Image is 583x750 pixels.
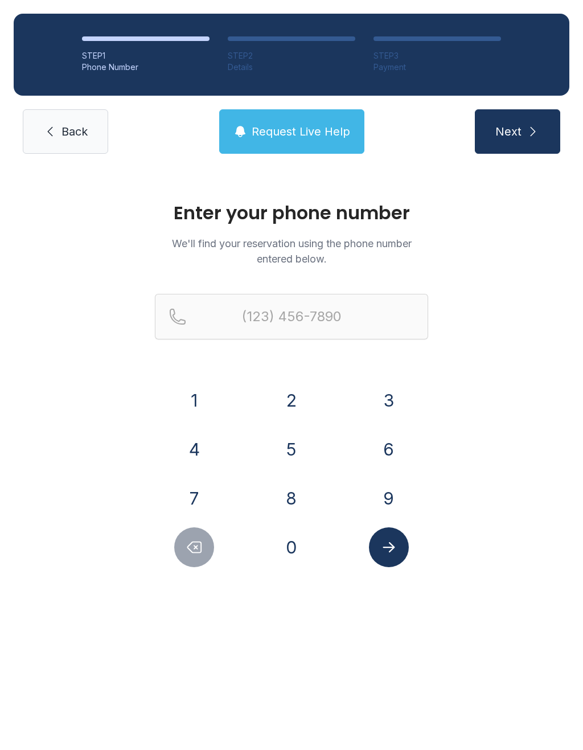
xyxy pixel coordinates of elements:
[272,380,311,420] button: 2
[373,50,501,62] div: STEP 3
[174,527,214,567] button: Delete number
[495,124,522,140] span: Next
[174,478,214,518] button: 7
[252,124,350,140] span: Request Live Help
[369,478,409,518] button: 9
[369,527,409,567] button: Submit lookup form
[373,62,501,73] div: Payment
[155,236,428,267] p: We'll find your reservation using the phone number entered below.
[61,124,88,140] span: Back
[272,429,311,469] button: 5
[155,204,428,222] h1: Enter your phone number
[228,50,355,62] div: STEP 2
[174,429,214,469] button: 4
[369,429,409,469] button: 6
[272,527,311,567] button: 0
[272,478,311,518] button: 8
[82,50,210,62] div: STEP 1
[155,294,428,339] input: Reservation phone number
[369,380,409,420] button: 3
[228,62,355,73] div: Details
[174,380,214,420] button: 1
[82,62,210,73] div: Phone Number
